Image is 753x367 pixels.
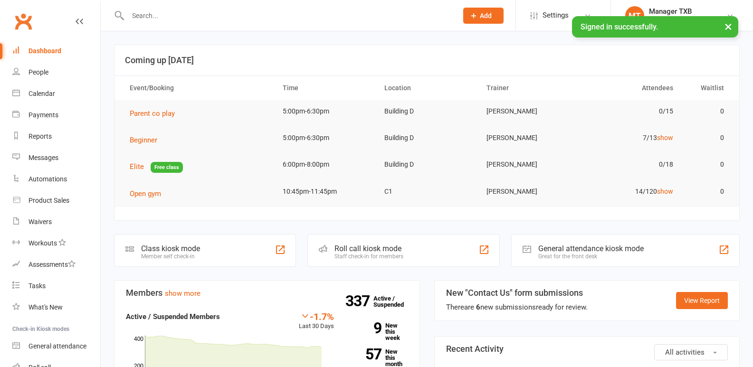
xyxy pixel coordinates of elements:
[682,127,733,149] td: 0
[29,154,58,161] div: Messages
[682,180,733,203] td: 0
[274,127,376,149] td: 5:00pm-6:30pm
[657,134,673,141] a: show
[12,297,100,318] a: What's New
[625,6,644,25] div: MT
[29,303,63,311] div: What's New
[543,5,569,26] span: Settings
[348,347,381,361] strong: 57
[141,244,200,253] div: Class kiosk mode
[334,253,403,260] div: Staff check-in for members
[478,180,580,203] td: [PERSON_NAME]
[12,104,100,126] a: Payments
[478,153,580,176] td: [PERSON_NAME]
[720,16,737,37] button: ×
[274,153,376,176] td: 6:00pm-8:00pm
[665,348,705,357] span: All activities
[480,12,492,19] span: Add
[125,56,729,65] h3: Coming up [DATE]
[29,261,76,268] div: Assessments
[649,7,717,16] div: Manager TXB
[29,90,55,97] div: Calendar
[299,311,334,321] div: -1.7%
[29,218,52,226] div: Waivers
[141,253,200,260] div: Member self check-in
[348,348,408,367] a: 57New this month
[12,336,100,357] a: General attendance kiosk mode
[130,136,157,144] span: Beginner
[126,288,408,298] h3: Members
[446,301,588,313] div: There are new submissions ready for review.
[657,188,673,195] a: show
[682,100,733,122] td: 0
[446,344,728,354] h3: Recent Activity
[538,244,644,253] div: General attendance kiosk mode
[126,312,220,321] strong: Active / Suspended Members
[580,127,682,149] td: 7/13
[446,288,588,298] h3: New "Contact Us" form submissions
[130,108,181,119] button: Parent co play
[29,175,67,183] div: Automations
[29,197,69,204] div: Product Sales
[580,153,682,176] td: 0/18
[580,180,682,203] td: 14/120
[12,275,100,297] a: Tasks
[130,109,175,118] span: Parent co play
[29,68,48,76] div: People
[130,189,161,198] span: Open gym
[274,100,376,122] td: 5:00pm-6:30pm
[274,76,376,100] th: Time
[649,16,717,24] div: [US_STATE]-Badminton
[376,76,478,100] th: Location
[476,303,480,311] strong: 6
[12,126,100,147] a: Reports
[130,134,164,146] button: Beginner
[12,254,100,275] a: Assessments
[682,76,733,100] th: Waitlist
[348,322,408,341] a: 9New this week
[274,180,376,203] td: 10:45pm-11:45pm
[130,161,183,173] button: EliteFree class
[345,294,373,308] strong: 337
[676,292,728,309] a: View Report
[376,180,478,203] td: C1
[348,321,381,335] strong: 9
[12,169,100,190] a: Automations
[12,190,100,211] a: Product Sales
[581,22,658,31] span: Signed in successfully.
[478,100,580,122] td: [PERSON_NAME]
[130,162,144,171] span: Elite
[334,244,403,253] div: Roll call kiosk mode
[654,344,728,360] button: All activities
[29,111,58,119] div: Payments
[165,289,200,298] a: show more
[29,47,61,55] div: Dashboard
[373,288,415,315] a: 337Active / Suspended
[11,9,35,33] a: Clubworx
[12,233,100,254] a: Workouts
[29,342,86,350] div: General attendance
[538,253,644,260] div: Great for the front desk
[12,147,100,169] a: Messages
[580,100,682,122] td: 0/15
[478,76,580,100] th: Trainer
[12,62,100,83] a: People
[12,83,100,104] a: Calendar
[130,188,168,199] button: Open gym
[12,40,100,62] a: Dashboard
[478,127,580,149] td: [PERSON_NAME]
[376,127,478,149] td: Building D
[299,311,334,331] div: Last 30 Days
[121,76,274,100] th: Event/Booking
[29,132,52,140] div: Reports
[682,153,733,176] td: 0
[12,211,100,233] a: Waivers
[29,239,57,247] div: Workouts
[463,8,504,24] button: Add
[376,100,478,122] td: Building D
[580,76,682,100] th: Attendees
[29,282,46,290] div: Tasks
[151,162,183,173] span: Free class
[125,9,451,22] input: Search...
[376,153,478,176] td: Building D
